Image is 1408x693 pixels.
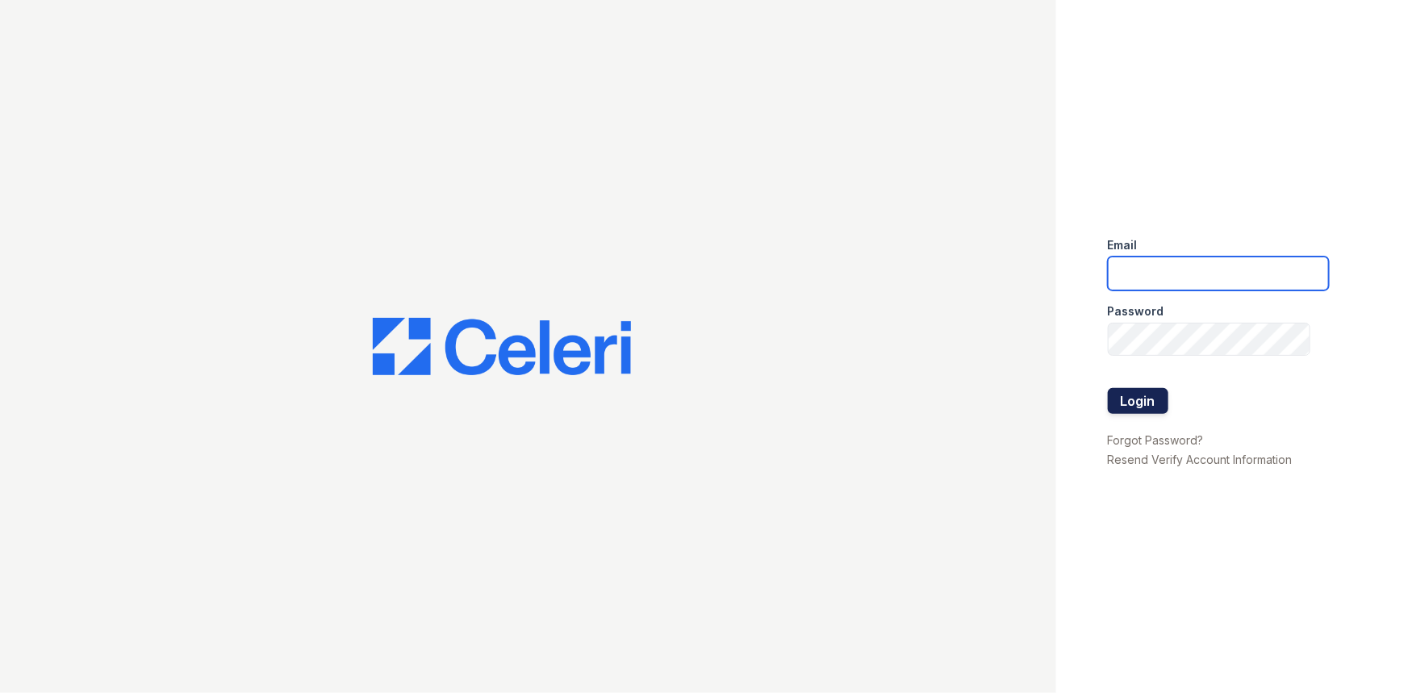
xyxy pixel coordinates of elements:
[1108,388,1168,414] button: Login
[373,318,631,376] img: CE_Logo_Blue-a8612792a0a2168367f1c8372b55b34899dd931a85d93a1a3d3e32e68fde9ad4.png
[1108,303,1164,319] label: Password
[1108,237,1138,253] label: Email
[1108,433,1204,447] a: Forgot Password?
[1108,453,1293,466] a: Resend Verify Account Information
